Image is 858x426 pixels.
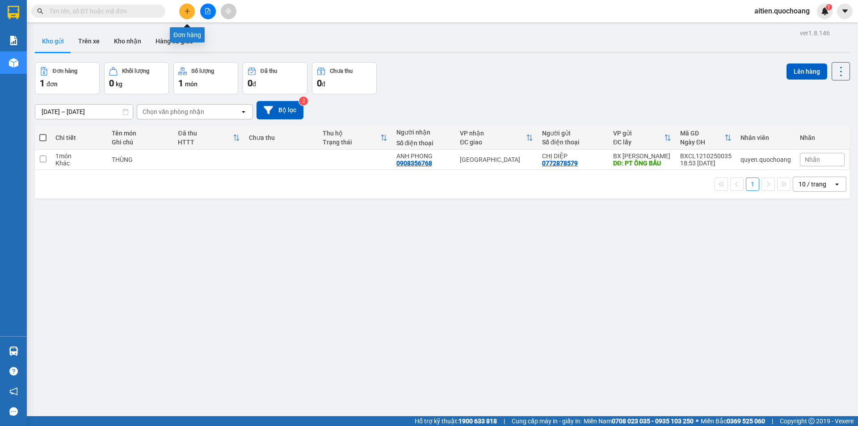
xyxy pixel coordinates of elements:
[458,418,497,425] strong: 1900 633 818
[826,4,832,10] sup: 1
[249,134,314,141] div: Chưa thu
[613,139,664,146] div: ĐC lấy
[800,28,830,38] div: ver 1.8.146
[178,130,233,137] div: Đã thu
[225,8,231,14] span: aim
[772,416,773,426] span: |
[322,80,325,88] span: đ
[299,97,308,105] sup: 2
[49,6,155,16] input: Tìm tên, số ĐT hoặc mã đơn
[248,78,252,89] span: 0
[191,68,214,74] div: Số lượng
[9,367,18,375] span: question-circle
[173,126,244,150] th: Toggle SortBy
[613,130,664,137] div: VP gửi
[609,126,676,150] th: Toggle SortBy
[696,419,698,423] span: ⚪️
[396,129,451,136] div: Người nhận
[330,68,353,74] div: Chưa thu
[800,134,845,141] div: Nhãn
[221,4,236,19] button: aim
[200,4,216,19] button: file-add
[9,346,18,356] img: warehouse-icon
[9,36,18,45] img: solution-icon
[240,108,247,115] svg: open
[680,160,732,167] div: 18:53 [DATE]
[821,7,829,15] img: icon-new-feature
[170,27,205,42] div: Đơn hàng
[35,62,100,94] button: Đơn hàng1đơn
[143,107,204,116] div: Chọn văn phòng nhận
[542,152,604,160] div: CHỊ DIỆP
[396,152,451,160] div: ANH PHONG
[701,416,765,426] span: Miền Bắc
[55,160,103,167] div: Khác
[542,160,578,167] div: 0772878579
[676,126,736,150] th: Toggle SortBy
[680,139,724,146] div: Ngày ĐH
[786,63,827,80] button: Lên hàng
[116,80,122,88] span: kg
[680,152,732,160] div: BXCL1210250035
[504,416,505,426] span: |
[827,4,830,10] span: 1
[312,62,377,94] button: Chưa thu0đ
[542,139,604,146] div: Số điện thoại
[205,8,211,14] span: file-add
[808,418,815,424] span: copyright
[112,156,169,163] div: THÙNG
[9,387,18,396] span: notification
[460,156,533,163] div: [GEOGRAPHIC_DATA]
[799,180,826,189] div: 10 / trang
[71,30,107,52] button: Trên xe
[613,160,671,167] div: DĐ: PT ÔNG BẦU
[55,152,103,160] div: 1 món
[323,130,380,137] div: Thu hộ
[8,6,19,19] img: logo-vxr
[35,105,133,119] input: Select a date range.
[833,181,841,188] svg: open
[841,7,849,15] span: caret-down
[53,68,77,74] div: Đơn hàng
[112,130,169,137] div: Tên món
[542,130,604,137] div: Người gửi
[35,30,71,52] button: Kho gửi
[727,418,765,425] strong: 0369 525 060
[680,130,724,137] div: Mã GD
[148,30,200,52] button: Hàng đã giao
[612,418,694,425] strong: 0708 023 035 - 0935 103 250
[396,160,432,167] div: 0908356768
[460,130,526,137] div: VP nhận
[460,139,526,146] div: ĐC giao
[837,4,853,19] button: caret-down
[178,78,183,89] span: 1
[805,156,820,163] span: Nhãn
[173,62,238,94] button: Số lượng1món
[318,126,392,150] th: Toggle SortBy
[179,4,195,19] button: plus
[37,8,43,14] span: search
[9,407,18,416] span: message
[40,78,45,89] span: 1
[396,139,451,147] div: Số điện thoại
[261,68,277,74] div: Đã thu
[184,8,190,14] span: plus
[613,152,671,160] div: BX [PERSON_NAME]
[747,5,817,17] span: aitien.quochoang
[185,80,198,88] span: món
[9,58,18,67] img: warehouse-icon
[55,134,103,141] div: Chi tiết
[104,62,169,94] button: Khối lượng0kg
[107,30,148,52] button: Kho nhận
[584,416,694,426] span: Miền Nam
[740,134,791,141] div: Nhân viên
[178,139,233,146] div: HTTT
[512,416,581,426] span: Cung cấp máy in - giấy in:
[112,139,169,146] div: Ghi chú
[46,80,58,88] span: đơn
[323,139,380,146] div: Trạng thái
[122,68,149,74] div: Khối lượng
[740,156,791,163] div: quyen.quochoang
[257,101,303,119] button: Bộ lọc
[109,78,114,89] span: 0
